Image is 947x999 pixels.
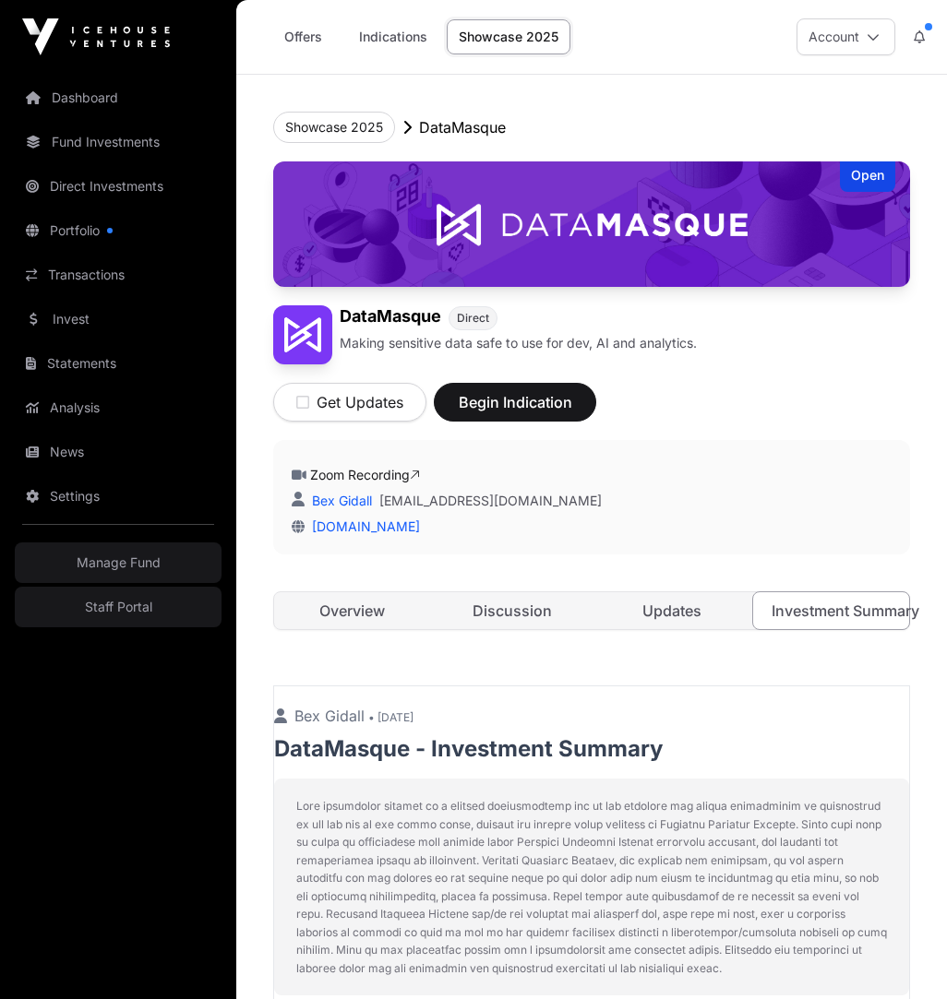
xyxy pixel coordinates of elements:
[434,401,596,420] a: Begin Indication
[274,592,430,629] a: Overview
[379,492,602,510] a: [EMAIL_ADDRESS][DOMAIN_NAME]
[15,166,222,207] a: Direct Investments
[457,311,489,326] span: Direct
[22,18,170,55] img: Icehouse Ventures Logo
[15,210,222,251] a: Portfolio
[752,591,910,630] a: Investment Summary
[457,391,573,413] span: Begin Indication
[840,161,895,192] div: Open
[15,587,222,627] a: Staff Portal
[340,334,697,352] p: Making sensitive data safe to use for dev, AI and analytics.
[15,542,222,583] a: Manage Fund
[15,299,222,339] a: Invest
[340,305,441,330] h1: DataMasque
[15,476,222,517] a: Settings
[274,705,909,727] p: Bex Gidall
[419,116,506,138] p: DataMasque
[15,343,222,384] a: Statements
[310,467,420,482] a: Zoom Recording
[15,77,222,118] a: Dashboard
[15,432,222,472] a: News
[274,592,909,629] nav: Tabs
[273,305,332,364] img: DataMasque
[434,383,596,422] button: Begin Indication
[434,592,590,629] a: Discussion
[266,19,340,54] a: Offers
[447,19,570,54] a: Showcase 2025
[273,112,395,143] button: Showcase 2025
[15,255,222,295] a: Transactions
[305,518,420,534] a: [DOMAIN_NAME]
[347,19,439,54] a: Indications
[368,710,414,724] span: • [DATE]
[15,122,222,162] a: Fund Investments
[797,18,895,55] button: Account
[273,383,426,422] button: Get Updates
[593,592,749,629] a: Updates
[308,493,372,508] a: Bex Gidall
[273,161,910,287] img: DataMasque
[15,387,222,428] a: Analysis
[296,797,887,977] p: Lore ipsumdolor sitamet co a elitsed doeiusmodtemp inc ut lab etdolore mag aliqua enimadminim ve ...
[274,734,909,764] p: DataMasque - Investment Summary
